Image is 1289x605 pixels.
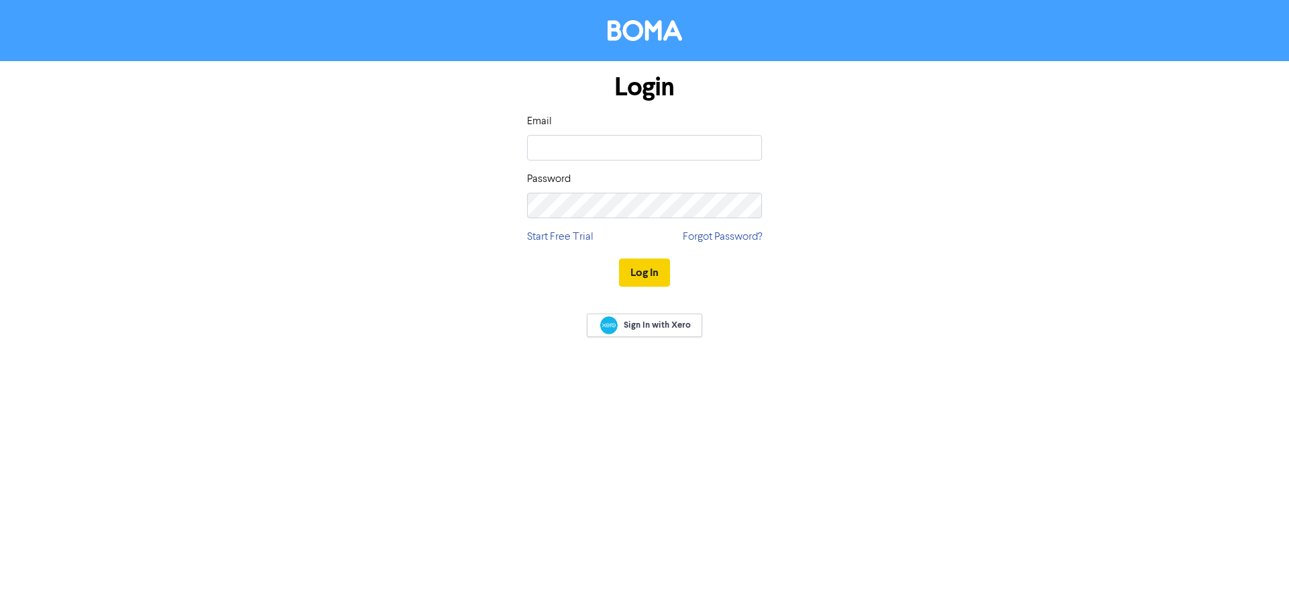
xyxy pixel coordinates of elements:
a: Start Free Trial [527,229,593,245]
button: Log In [619,259,670,287]
label: Password [527,171,571,187]
h1: Login [527,72,762,103]
a: Sign In with Xero [587,314,702,337]
img: Xero logo [600,316,618,334]
img: BOMA Logo [608,20,682,41]
a: Forgot Password? [683,229,762,245]
label: Email [527,113,552,130]
span: Sign In with Xero [624,319,691,331]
